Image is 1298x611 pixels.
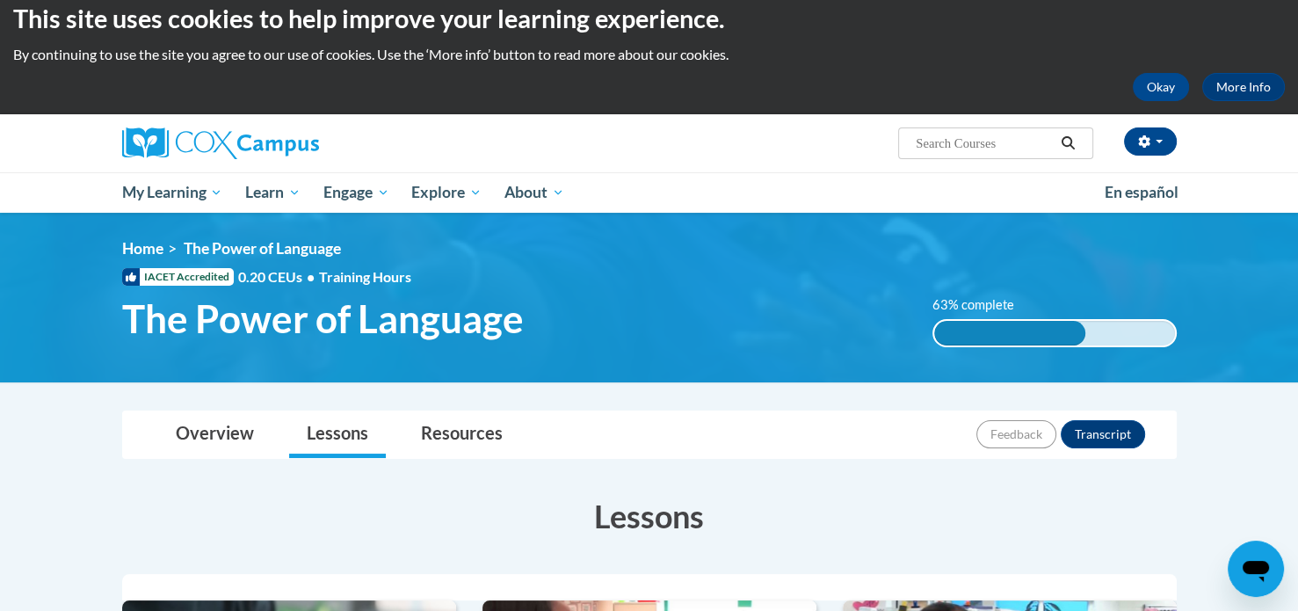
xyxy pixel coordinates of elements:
a: En español [1093,174,1190,211]
span: IACET Accredited [122,268,234,286]
a: Cox Campus [122,127,456,159]
button: Transcript [1061,420,1145,448]
a: Engage [312,172,401,213]
div: Main menu [96,172,1203,213]
span: Training Hours [319,268,411,285]
iframe: Button to launch messaging window [1228,541,1284,597]
button: Feedback [976,420,1056,448]
button: Account Settings [1124,127,1177,156]
span: My Learning [121,182,222,203]
button: Search [1055,133,1081,154]
a: Resources [403,411,520,458]
a: About [493,172,576,213]
div: 63% complete [934,321,1085,346]
h2: This site uses cookies to help improve your learning experience. [13,1,1285,36]
p: By continuing to use the site you agree to our use of cookies. Use the ‘More info’ button to read... [13,45,1285,64]
span: Explore [411,182,482,203]
span: Engage [323,182,389,203]
span: The Power of Language [184,239,341,258]
span: The Power of Language [122,295,524,342]
a: Overview [158,411,272,458]
a: Learn [234,172,312,213]
a: More Info [1202,73,1285,101]
button: Okay [1133,73,1189,101]
span: Learn [245,182,301,203]
span: En español [1105,183,1178,201]
span: • [307,268,315,285]
img: Cox Campus [122,127,319,159]
span: About [504,182,564,203]
a: Home [122,239,163,258]
label: 63% complete [932,295,1033,315]
a: Explore [400,172,493,213]
span: 0.20 CEUs [238,267,319,287]
a: My Learning [111,172,235,213]
input: Search Courses [914,133,1055,154]
h3: Lessons [122,494,1177,538]
a: Lessons [289,411,386,458]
